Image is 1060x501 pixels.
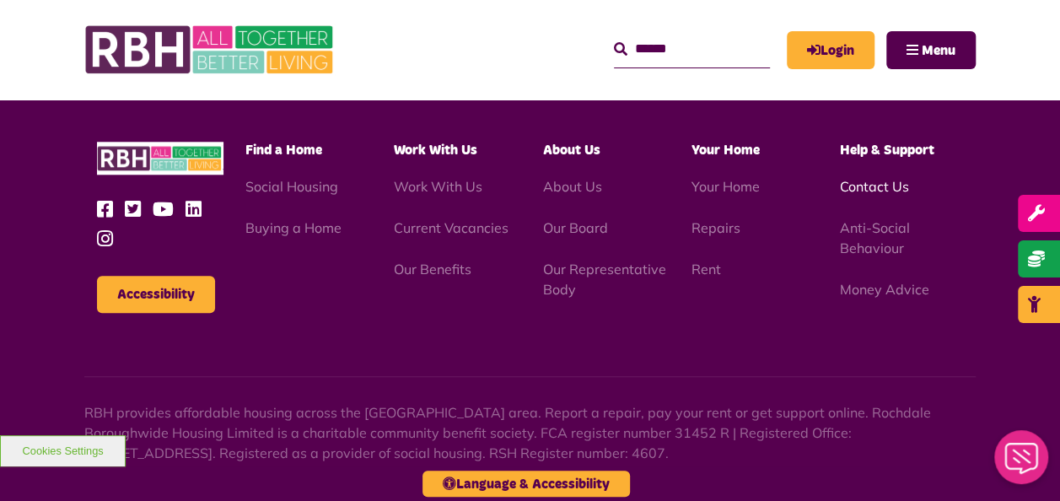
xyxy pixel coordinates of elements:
[886,31,976,69] button: Navigation
[97,142,223,175] img: RBH
[691,178,760,195] a: Your Home
[84,17,337,83] img: RBH
[840,281,929,298] a: Money Advice
[245,178,338,195] a: Social Housing - open in a new tab
[394,261,471,277] a: Our Benefits
[614,31,770,67] input: Search
[245,219,342,236] a: Buying a Home
[394,219,508,236] a: Current Vacancies
[840,219,910,256] a: Anti-Social Behaviour
[97,276,215,313] button: Accessibility
[691,261,721,277] a: Rent
[542,178,601,195] a: About Us
[787,31,874,69] a: MyRBH
[84,402,976,463] p: RBH provides affordable housing across the [GEOGRAPHIC_DATA] area. Report a repair, pay your rent...
[840,178,909,195] a: Contact Us
[691,143,760,157] span: Your Home
[245,143,322,157] span: Find a Home
[542,261,665,298] a: Our Representative Body
[840,143,934,157] span: Help & Support
[691,219,740,236] a: Repairs
[542,219,607,236] a: Our Board
[922,44,955,57] span: Menu
[542,143,600,157] span: About Us
[394,178,482,195] a: Work With Us
[984,425,1060,501] iframe: Netcall Web Assistant for live chat
[394,143,477,157] span: Work With Us
[422,471,630,497] button: Language & Accessibility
